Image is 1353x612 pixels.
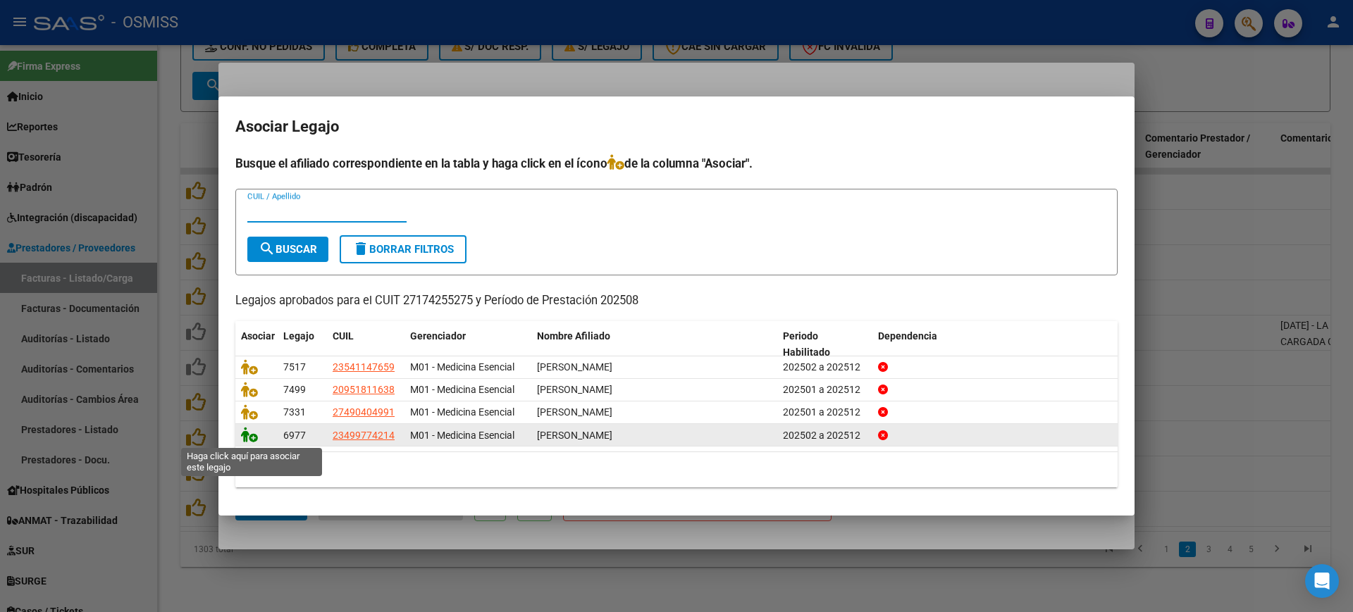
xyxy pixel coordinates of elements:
datatable-header-cell: Asociar [235,321,278,368]
span: 7517 [283,361,306,373]
span: SANCHEZ DAVID DANIEL [537,384,612,395]
datatable-header-cell: Nombre Afiliado [531,321,777,368]
div: Open Intercom Messenger [1305,564,1339,598]
datatable-header-cell: Dependencia [872,321,1118,368]
span: Dependencia [878,330,937,342]
datatable-header-cell: Legajo [278,321,327,368]
span: 7331 [283,406,306,418]
span: SANCHEZ GUILLERMINA CATALINA [537,430,612,441]
mat-icon: delete [352,240,369,257]
span: Legajo [283,330,314,342]
span: Borrar Filtros [352,243,454,256]
span: M01 - Medicina Esencial [410,384,514,395]
div: 202501 a 202512 [783,382,867,398]
div: 4 registros [235,452,1118,487]
span: 23499774214 [333,430,395,441]
span: GARCIA PALACIOS TOBIAS [537,361,612,373]
span: 6977 [283,430,306,441]
span: Buscar [259,243,317,256]
mat-icon: search [259,240,276,257]
span: 20951811638 [333,384,395,395]
h2: Asociar Legajo [235,113,1118,140]
span: Periodo Habilitado [783,330,830,358]
span: 23541147659 [333,361,395,373]
span: Gerenciador [410,330,466,342]
datatable-header-cell: Periodo Habilitado [777,321,872,368]
p: Legajos aprobados para el CUIT 27174255275 y Período de Prestación 202508 [235,292,1118,310]
span: M01 - Medicina Esencial [410,430,514,441]
span: 7499 [283,384,306,395]
span: CAPELLO ZAI LOURDES [537,406,612,418]
div: 202501 a 202512 [783,404,867,420]
span: 27490404991 [333,406,395,418]
span: Asociar [241,330,275,342]
div: 202502 a 202512 [783,427,867,444]
datatable-header-cell: CUIL [327,321,404,368]
button: Buscar [247,237,328,262]
h4: Busque el afiliado correspondiente en la tabla y haga click en el ícono de la columna "Asociar". [235,154,1118,173]
span: M01 - Medicina Esencial [410,361,514,373]
datatable-header-cell: Gerenciador [404,321,531,368]
div: 202502 a 202512 [783,359,867,375]
span: Nombre Afiliado [537,330,610,342]
button: Borrar Filtros [340,235,467,263]
span: CUIL [333,330,354,342]
span: M01 - Medicina Esencial [410,406,514,418]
